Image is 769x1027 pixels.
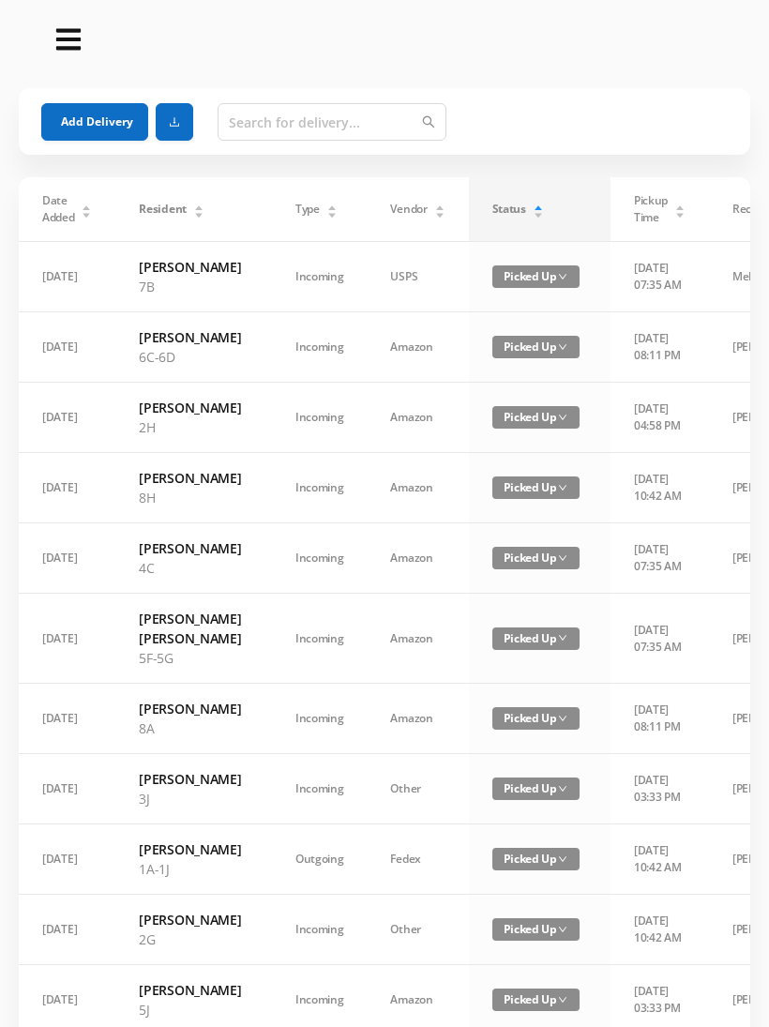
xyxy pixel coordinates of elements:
i: icon: caret-down [434,210,445,216]
td: [DATE] 10:42 AM [611,824,709,895]
td: [DATE] 07:35 AM [611,594,709,684]
p: 1A-1J [139,859,249,879]
div: Sort [533,203,544,214]
h6: [PERSON_NAME] [139,980,249,1000]
p: 5J [139,1000,249,1019]
td: Incoming [272,684,368,754]
td: [DATE] 10:42 AM [611,895,709,965]
i: icon: down [558,413,567,422]
td: Other [367,895,468,965]
div: Sort [193,203,204,214]
i: icon: down [558,854,567,864]
span: Picked Up [492,265,580,288]
i: icon: caret-up [326,203,337,208]
h6: [PERSON_NAME] [PERSON_NAME] [139,609,249,648]
i: icon: down [558,483,567,492]
td: Fedex [367,824,468,895]
span: Picked Up [492,406,580,429]
span: Vendor [390,201,427,218]
i: icon: caret-up [193,203,204,208]
td: USPS [367,242,468,312]
span: Resident [139,201,187,218]
h6: [PERSON_NAME] [139,538,249,558]
td: [DATE] [19,684,115,754]
div: Sort [326,203,338,214]
span: Picked Up [492,707,580,730]
p: 4C [139,558,249,578]
button: icon: download [156,103,193,141]
td: Amazon [367,312,468,383]
i: icon: caret-up [82,203,92,208]
td: Other [367,754,468,824]
i: icon: down [558,342,567,352]
h6: [PERSON_NAME] [139,910,249,929]
td: Amazon [367,383,468,453]
i: icon: caret-up [533,203,543,208]
td: [DATE] 10:42 AM [611,453,709,523]
td: [DATE] [19,453,115,523]
h6: [PERSON_NAME] [139,327,249,347]
span: Picked Up [492,848,580,870]
td: [DATE] [19,895,115,965]
td: [DATE] [19,383,115,453]
td: [DATE] 08:11 PM [611,312,709,383]
i: icon: down [558,633,567,642]
h6: [PERSON_NAME] [139,699,249,718]
span: Picked Up [492,778,580,800]
input: Search for delivery... [218,103,446,141]
p: 8A [139,718,249,738]
i: icon: caret-down [82,210,92,216]
p: 3J [139,789,249,808]
span: Picked Up [492,547,580,569]
td: [DATE] [19,594,115,684]
span: Picked Up [492,336,580,358]
td: [DATE] [19,312,115,383]
td: Incoming [272,754,368,824]
td: [DATE] [19,523,115,594]
div: Sort [81,203,92,214]
p: 7B [139,277,249,296]
i: icon: down [558,272,567,281]
td: Amazon [367,523,468,594]
td: Amazon [367,684,468,754]
span: Status [492,201,526,218]
td: Incoming [272,242,368,312]
i: icon: down [558,553,567,563]
h6: [PERSON_NAME] [139,398,249,417]
i: icon: caret-up [674,203,685,208]
i: icon: down [558,784,567,793]
p: 2G [139,929,249,949]
td: [DATE] [19,824,115,895]
p: 8H [139,488,249,507]
td: Incoming [272,523,368,594]
td: Outgoing [272,824,368,895]
td: Incoming [272,312,368,383]
span: Date Added [42,192,75,226]
span: Picked Up [492,476,580,499]
i: icon: search [422,115,435,128]
i: icon: caret-down [193,210,204,216]
p: 5F-5G [139,648,249,668]
td: Amazon [367,453,468,523]
span: Picked Up [492,989,580,1011]
td: Incoming [272,383,368,453]
td: Incoming [272,453,368,523]
td: [DATE] 07:35 AM [611,242,709,312]
i: icon: caret-down [674,210,685,216]
i: icon: down [558,714,567,723]
i: icon: caret-down [533,210,543,216]
i: icon: caret-up [434,203,445,208]
td: Incoming [272,594,368,684]
td: [DATE] [19,242,115,312]
div: Sort [434,203,445,214]
td: [DATE] 03:33 PM [611,754,709,824]
h6: [PERSON_NAME] [139,839,249,859]
i: icon: down [558,925,567,934]
i: icon: down [558,995,567,1004]
span: Picked Up [492,627,580,650]
td: [DATE] 08:11 PM [611,684,709,754]
p: 6C-6D [139,347,249,367]
p: 2H [139,417,249,437]
td: Amazon [367,594,468,684]
h6: [PERSON_NAME] [139,769,249,789]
